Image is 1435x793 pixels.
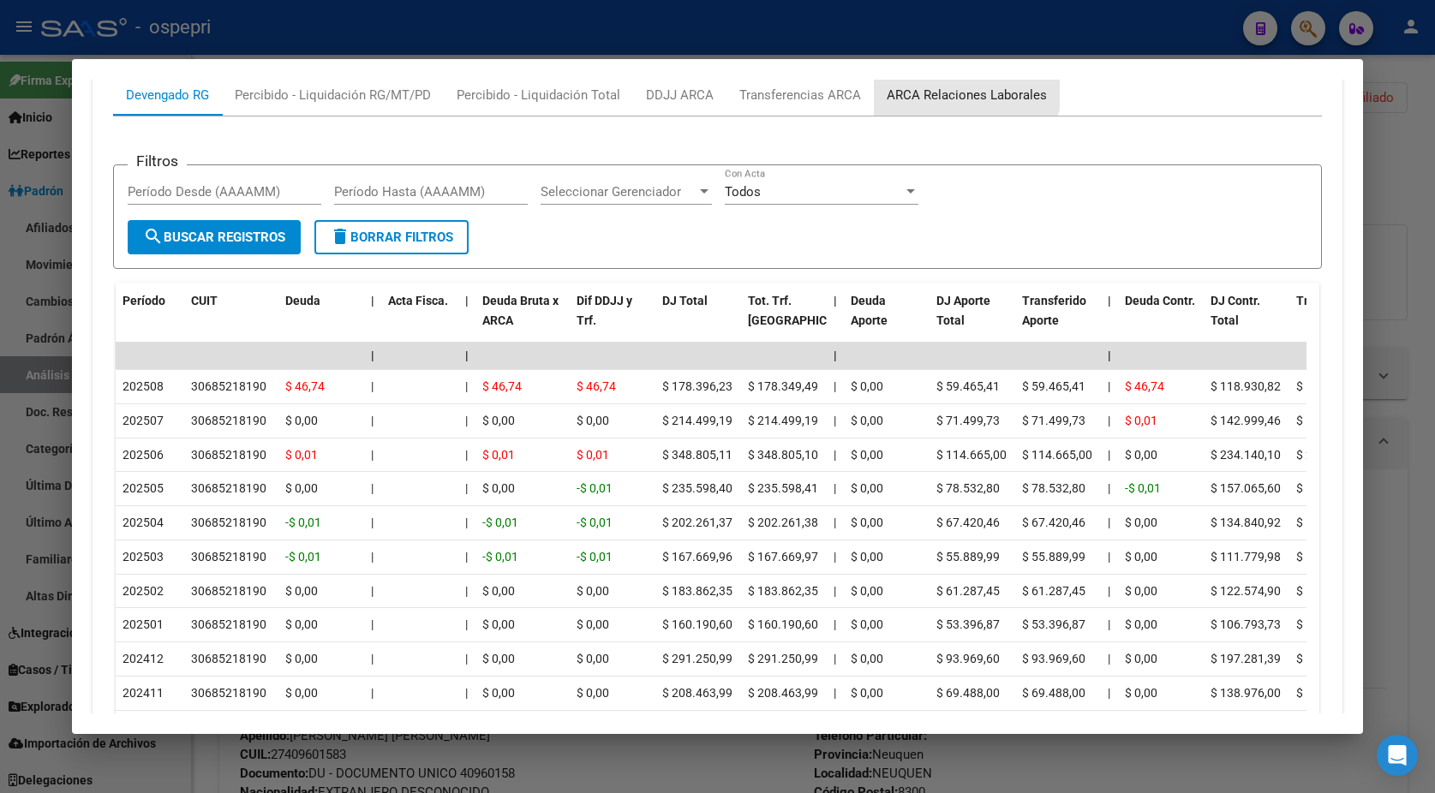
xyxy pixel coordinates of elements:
span: $ 67.420,46 [1022,516,1085,529]
span: $ 0,00 [1125,652,1157,665]
span: Acta Fisca. [388,294,448,307]
datatable-header-cell: CUIT [184,283,278,358]
span: | [371,481,374,495]
datatable-header-cell: | [364,283,381,358]
span: | [371,516,374,529]
span: $ 106.793,73 [1296,617,1366,631]
span: -$ 0,01 [482,550,518,563]
span: $ 348.805,10 [748,448,818,462]
span: | [371,550,374,563]
span: | [465,414,468,427]
datatable-header-cell: Acta Fisca. [381,283,458,358]
span: | [834,349,837,362]
span: $ 0,00 [482,652,515,665]
span: $ 106.793,73 [1211,617,1281,631]
div: 30685218190 [191,479,266,498]
span: $ 138.975,99 [1296,686,1366,700]
span: $ 0,00 [1125,516,1157,529]
span: $ 291.250,99 [748,652,818,665]
span: | [1108,686,1110,700]
span: $ 202.261,37 [662,516,732,529]
span: | [834,448,836,462]
span: CUIT [191,294,218,307]
div: 30685218190 [191,615,266,635]
span: $ 235.598,41 [748,481,818,495]
span: $ 0,01 [482,448,515,462]
span: Período [123,294,165,307]
mat-icon: delete [330,226,350,247]
span: $ 78.532,80 [936,481,1000,495]
span: $ 160.190,60 [748,617,818,631]
span: | [371,617,374,631]
mat-icon: search [143,226,164,247]
span: $ 0,00 [285,481,318,495]
span: $ 160.190,60 [662,617,732,631]
div: Transferencias ARCA [739,86,861,104]
span: Tot. Trf. [GEOGRAPHIC_DATA] [748,294,864,327]
span: $ 122.574,90 [1296,584,1366,598]
span: $ 0,00 [482,686,515,700]
span: $ 0,00 [285,652,318,665]
span: $ 0,00 [851,414,883,427]
div: Devengado RG [126,86,209,104]
span: $ 0,00 [577,686,609,700]
span: | [465,349,469,362]
div: 30685218190 [191,683,266,703]
span: $ 0,00 [577,617,609,631]
span: $ 46,74 [285,379,325,393]
span: $ 53.396,87 [936,617,1000,631]
span: | [1108,414,1110,427]
span: | [371,379,374,393]
span: $ 0,00 [482,481,515,495]
span: | [834,584,836,598]
span: $ 348.805,11 [662,448,732,462]
span: $ 69.488,00 [1022,686,1085,700]
div: ARCA Relaciones Laborales [887,86,1047,104]
span: $ 0,00 [577,414,609,427]
datatable-header-cell: DJ Contr. Total [1204,283,1289,358]
span: Todos [725,184,761,200]
span: | [371,349,374,362]
div: 30685218190 [191,513,266,533]
span: $ 178.396,23 [662,379,732,393]
span: Seleccionar Gerenciador [541,184,697,200]
span: | [834,294,837,307]
span: $ 69.488,00 [936,686,1000,700]
span: Buscar Registros [143,230,285,245]
span: $ 157.065,60 [1211,481,1281,495]
span: $ 167.669,97 [748,550,818,563]
datatable-header-cell: Deuda Bruta x ARCA [475,283,570,358]
span: | [834,379,836,393]
span: 202507 [123,414,164,427]
datatable-header-cell: Transferido Aporte [1015,283,1101,358]
span: -$ 0,01 [577,481,613,495]
datatable-header-cell: Deuda [278,283,364,358]
span: | [834,414,836,427]
span: $ 0,00 [851,379,883,393]
span: $ 214.499,19 [748,414,818,427]
span: $ 0,00 [482,617,515,631]
h3: Filtros [128,152,187,170]
span: 202503 [123,550,164,563]
span: $ 93.969,60 [1022,652,1085,665]
span: | [1108,294,1111,307]
span: | [1108,379,1110,393]
span: $ 46,74 [577,379,616,393]
span: | [371,294,374,307]
span: $ 0,00 [1125,448,1157,462]
span: $ 197.281,39 [1211,652,1281,665]
span: 202504 [123,516,164,529]
datatable-header-cell: DJ Total [655,283,741,358]
span: -$ 0,01 [577,550,613,563]
span: $ 234.140,10 [1296,448,1366,462]
span: | [465,686,468,700]
span: | [834,652,836,665]
span: Trf Contr. [1296,294,1348,307]
span: 202506 [123,448,164,462]
span: $ 111.779,98 [1211,550,1281,563]
span: $ 134.840,92 [1296,516,1366,529]
span: $ 122.574,90 [1211,584,1281,598]
datatable-header-cell: Deuda Contr. [1118,283,1204,358]
span: $ 111.779,98 [1296,550,1366,563]
datatable-header-cell: DJ Aporte Total [930,283,1015,358]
